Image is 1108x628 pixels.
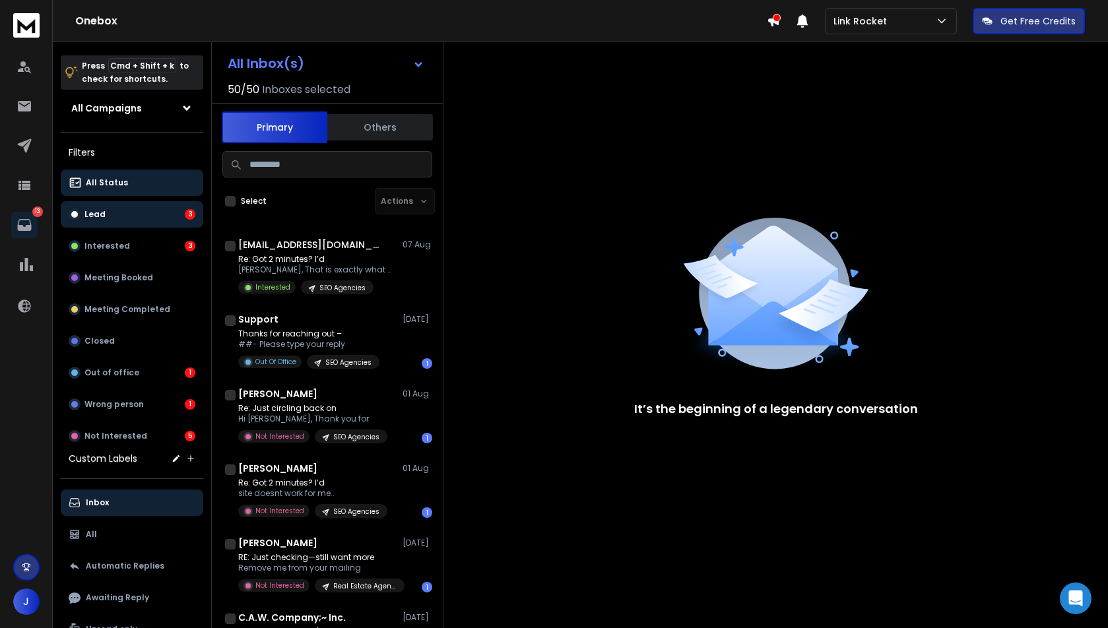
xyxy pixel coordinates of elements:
[238,611,346,624] h1: C.A.W. Company;~ Inc.
[61,489,203,516] button: Inbox
[185,209,195,220] div: 3
[319,283,366,293] p: SEO Agencies
[185,399,195,410] div: 1
[61,265,203,291] button: Meeting Booked
[84,209,106,220] p: Lead
[634,400,918,418] p: It’s the beginning of a legendary conversation
[61,423,203,449] button: Not Interested5
[61,328,203,354] button: Closed
[222,111,327,143] button: Primary
[84,399,144,410] p: Wrong person
[13,588,40,615] button: J
[61,95,203,121] button: All Campaigns
[403,538,432,548] p: [DATE]
[238,329,379,339] p: Thanks for reaching out –
[61,360,203,386] button: Out of office1
[333,581,397,591] p: Real Estate Agents
[262,82,350,98] h3: Inboxes selected
[82,59,189,86] p: Press to check for shortcuts.
[333,507,379,517] p: SEO Agencies
[238,552,397,563] p: RE: Just checking—still want more
[86,529,97,540] p: All
[61,584,203,611] button: Awaiting Reply
[84,241,130,251] p: Interested
[61,296,203,323] button: Meeting Completed
[238,536,317,549] h1: [PERSON_NAME]
[422,582,432,592] div: 1
[238,462,317,475] h1: [PERSON_NAME]
[255,431,304,441] p: Not Interested
[238,414,387,424] p: Hi [PERSON_NAME], Thank you for
[1060,582,1092,614] div: Open Intercom Messenger
[327,113,433,142] button: Others
[238,387,317,400] h1: [PERSON_NAME]
[84,304,170,315] p: Meeting Completed
[75,13,767,29] h1: Onebox
[238,313,278,326] h1: Support
[255,357,296,367] p: Out Of Office
[1000,15,1076,28] p: Get Free Credits
[228,82,259,98] span: 50 / 50
[422,433,432,443] div: 1
[255,506,304,516] p: Not Interested
[403,314,432,325] p: [DATE]
[61,391,203,418] button: Wrong person1
[185,367,195,378] div: 1
[86,177,128,188] p: All Status
[86,561,164,571] p: Automatic Replies
[333,432,379,442] p: SEO Agencies
[422,507,432,518] div: 1
[61,553,203,579] button: Automatic Replies
[11,212,38,238] a: 13
[238,238,383,251] h1: [EMAIL_ADDRESS][DOMAIN_NAME]
[86,592,149,603] p: Awaiting Reply
[403,463,432,474] p: 01 Aug
[32,206,43,217] p: 13
[833,15,892,28] p: Link Rocket
[217,50,435,77] button: All Inbox(s)
[973,8,1085,34] button: Get Free Credits
[238,488,387,499] p: site doesnt work for me..
[255,581,304,590] p: Not Interested
[61,201,203,228] button: Lead3
[228,57,304,70] h1: All Inbox(s)
[84,431,147,441] p: Not Interested
[238,339,379,350] p: ##- Please type your reply
[238,563,397,573] p: Remove me from your mailing
[84,336,115,346] p: Closed
[238,478,387,488] p: Re: Got 2 minutes? I’d
[86,497,109,508] p: Inbox
[61,233,203,259] button: Interested3
[69,452,137,465] h3: Custom Labels
[61,143,203,162] h3: Filters
[241,196,267,206] label: Select
[238,254,397,265] p: Re: Got 2 minutes? I’d
[325,358,372,367] p: SEO Agencies
[185,431,195,441] div: 5
[13,13,40,38] img: logo
[238,265,397,275] p: [PERSON_NAME], That is exactly what we
[61,170,203,196] button: All Status
[185,241,195,251] div: 3
[108,58,176,73] span: Cmd + Shift + k
[403,239,432,250] p: 07 Aug
[71,102,142,115] h1: All Campaigns
[255,282,290,292] p: Interested
[403,389,432,399] p: 01 Aug
[61,521,203,548] button: All
[238,403,387,414] p: Re: Just circling back on
[84,367,139,378] p: Out of office
[422,358,432,369] div: 1
[84,272,153,283] p: Meeting Booked
[403,612,432,623] p: [DATE]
